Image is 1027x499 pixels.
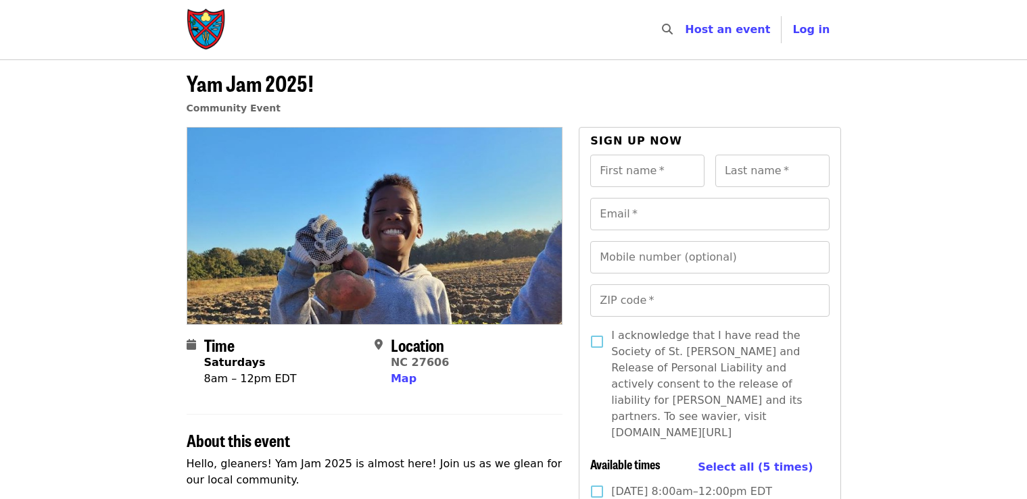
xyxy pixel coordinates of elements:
input: Mobile number (optional) [590,241,829,273]
a: NC 27606 [391,356,449,369]
input: Email [590,198,829,230]
div: 8am – 12pm EDT [204,371,297,387]
input: ZIP code [590,284,829,317]
img: Yam Jam 2025! organized by Society of St. Andrew [187,128,563,323]
input: Last name [715,155,830,187]
p: Hello, gleaners! Yam Jam 2025 is almost here! Join us as we glean for our local community. [187,456,563,488]
button: Log in [782,16,840,43]
span: Location [391,333,444,357]
span: I acknowledge that I have read the Society of St. [PERSON_NAME] and Release of Personal Liability... [611,327,818,441]
span: Time [204,333,235,357]
img: Society of St. Andrew - Home [187,8,227,51]
i: search icon [662,23,673,36]
button: Map [391,371,416,387]
input: Search [681,14,692,46]
span: Available times [590,455,661,473]
strong: Saturdays [204,356,266,369]
span: Yam Jam 2025! [187,67,314,99]
span: Sign up now [590,134,682,147]
span: Select all (5 times) [698,461,813,473]
span: Map [391,372,416,385]
input: First name [590,155,704,187]
a: Community Event [187,103,281,113]
span: Log in [792,23,830,36]
span: About this event [187,428,290,452]
i: map-marker-alt icon [375,338,383,351]
i: calendar icon [187,338,196,351]
button: Select all (5 times) [698,457,813,477]
a: Host an event [685,23,770,36]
